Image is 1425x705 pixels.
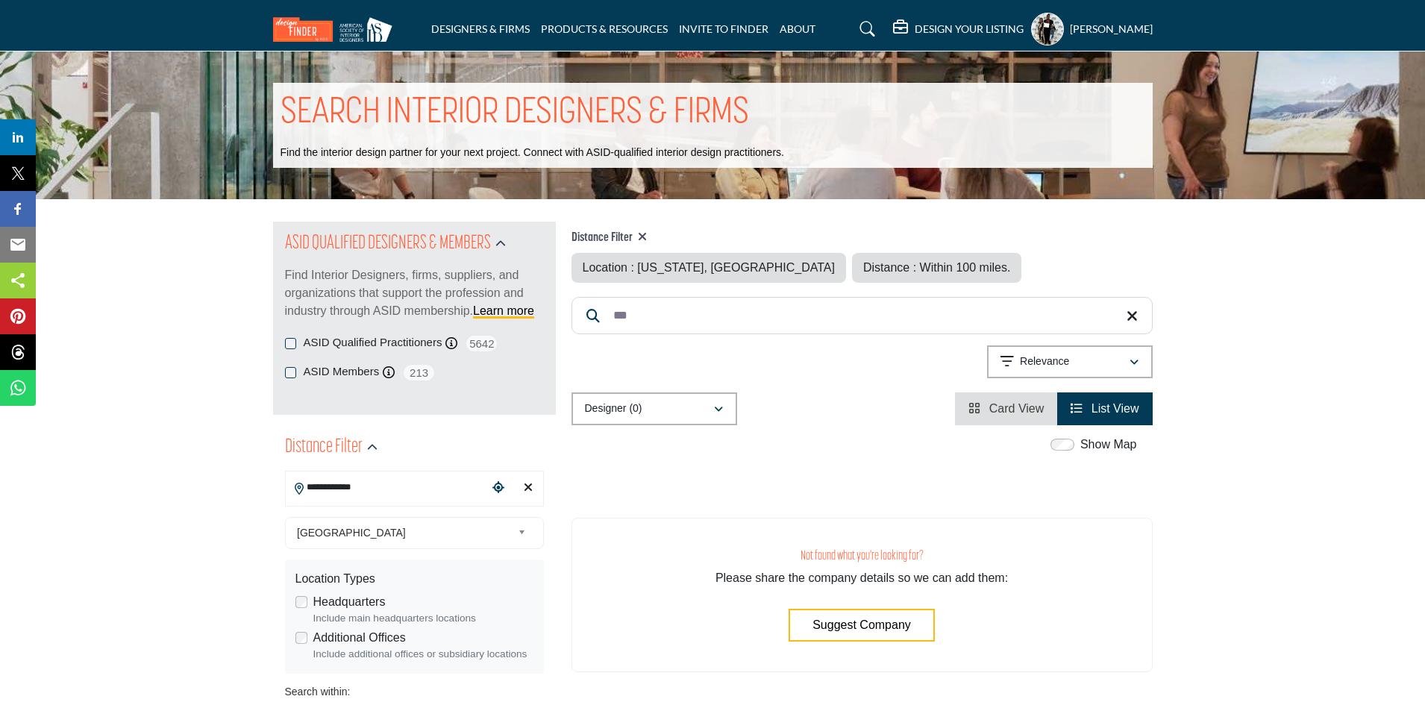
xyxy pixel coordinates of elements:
[286,473,487,502] input: Search Location
[487,472,510,504] div: Choose your current location
[845,17,885,41] a: Search
[679,22,768,35] a: INVITE TO FINDER
[297,524,512,542] span: [GEOGRAPHIC_DATA]
[313,593,386,611] label: Headquarters
[955,392,1057,425] li: Card View
[571,297,1153,334] input: Search Keyword
[465,334,498,353] span: 5642
[602,548,1122,564] h3: Not found what you're looking for?
[541,22,668,35] a: PRODUCTS & RESOURCES
[571,392,737,425] button: Designer (0)
[1057,392,1152,425] li: List View
[304,334,442,351] label: ASID Qualified Practitioners
[915,22,1024,36] h5: DESIGN YOUR LISTING
[402,363,436,382] span: 213
[285,231,491,257] h2: ASID QUALIFIED DESIGNERS & MEMBERS
[812,618,911,631] span: Suggest Company
[285,266,544,320] p: Find Interior Designers, firms, suppliers, and organizations that support the profession and indu...
[571,231,1022,245] h4: Distance Filter
[285,434,363,461] h2: Distance Filter
[968,402,1044,415] a: View Card
[313,647,533,662] div: Include additional offices or subsidiary locations
[1070,22,1153,37] h5: [PERSON_NAME]
[789,609,935,642] button: Suggest Company
[715,571,1008,584] span: Please share the company details so we can add them:
[285,367,296,378] input: ASID Members checkbox
[517,472,539,504] div: Clear search location
[273,17,400,42] img: Site Logo
[313,611,533,626] div: Include main headquarters locations
[780,22,815,35] a: ABOUT
[585,401,642,416] p: Designer (0)
[285,684,544,700] div: Search within:
[281,145,784,160] p: Find the interior design partner for your next project. Connect with ASID-qualified interior desi...
[583,261,835,274] span: Location : [US_STATE], [GEOGRAPHIC_DATA]
[295,570,533,588] div: Location Types
[473,304,534,317] a: Learn more
[1092,402,1139,415] span: List View
[1080,436,1137,454] label: Show Map
[313,629,406,647] label: Additional Offices
[1031,13,1064,46] button: Show hide supplier dropdown
[987,345,1153,378] button: Relevance
[304,363,380,380] label: ASID Members
[893,20,1024,38] div: DESIGN YOUR LISTING
[1071,402,1139,415] a: View List
[281,90,749,137] h1: SEARCH INTERIOR DESIGNERS & FIRMS
[989,402,1045,415] span: Card View
[285,338,296,349] input: ASID Qualified Practitioners checkbox
[431,22,530,35] a: DESIGNERS & FIRMS
[863,261,1010,274] span: Distance : Within 100 miles.
[1020,354,1069,369] p: Relevance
